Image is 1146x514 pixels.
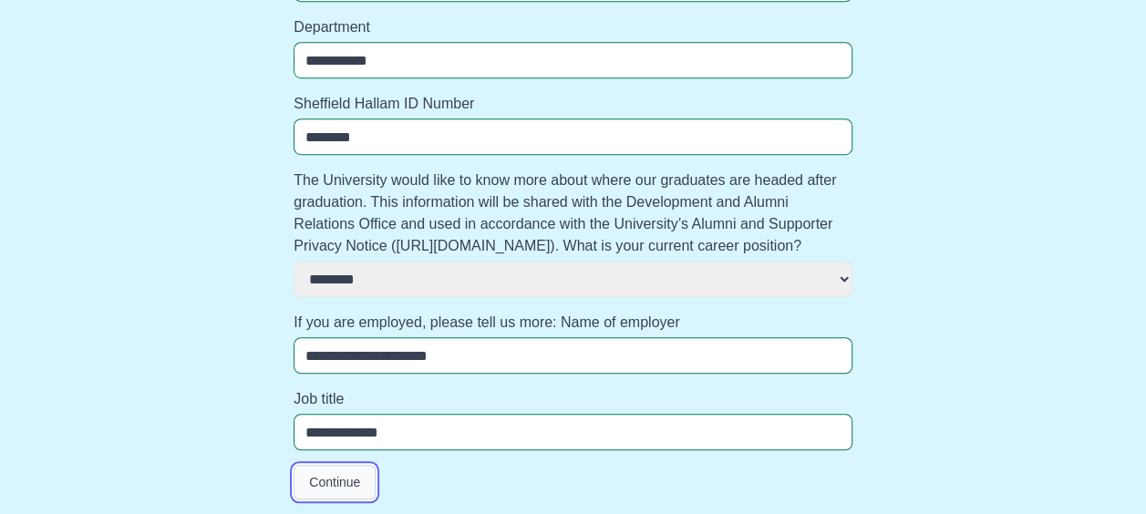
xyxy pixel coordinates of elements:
[294,465,376,499] button: Continue
[294,170,852,257] label: The University would like to know more about where our graduates are headed after graduation. Thi...
[294,312,852,334] label: If you are employed, please tell us more: Name of employer
[294,16,852,38] label: Department
[294,388,852,410] label: Job title
[294,93,852,115] label: Sheffield Hallam ID Number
